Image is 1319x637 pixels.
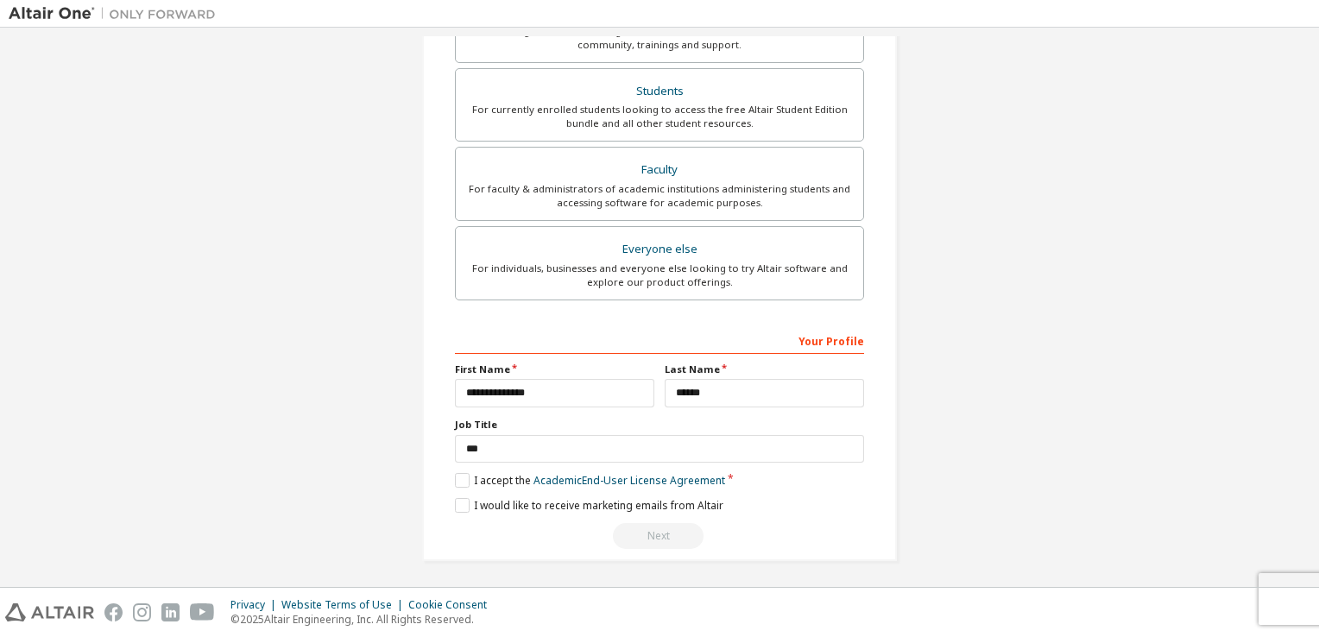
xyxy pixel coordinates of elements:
[533,473,725,488] a: Academic End-User License Agreement
[466,24,853,52] div: For existing customers looking to access software downloads, HPC resources, community, trainings ...
[455,326,864,354] div: Your Profile
[230,598,281,612] div: Privacy
[455,498,723,513] label: I would like to receive marketing emails from Altair
[9,5,224,22] img: Altair One
[5,603,94,621] img: altair_logo.svg
[466,103,853,130] div: For currently enrolled students looking to access the free Altair Student Edition bundle and all ...
[161,603,180,621] img: linkedin.svg
[466,79,853,104] div: Students
[230,612,497,627] p: © 2025 Altair Engineering, Inc. All Rights Reserved.
[455,418,864,432] label: Job Title
[408,598,497,612] div: Cookie Consent
[455,523,864,549] div: You need to provide your academic email
[455,363,654,376] label: First Name
[281,598,408,612] div: Website Terms of Use
[466,158,853,182] div: Faculty
[466,237,853,262] div: Everyone else
[665,363,864,376] label: Last Name
[190,603,215,621] img: youtube.svg
[466,182,853,210] div: For faculty & administrators of academic institutions administering students and accessing softwa...
[466,262,853,289] div: For individuals, businesses and everyone else looking to try Altair software and explore our prod...
[104,603,123,621] img: facebook.svg
[133,603,151,621] img: instagram.svg
[455,473,725,488] label: I accept the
